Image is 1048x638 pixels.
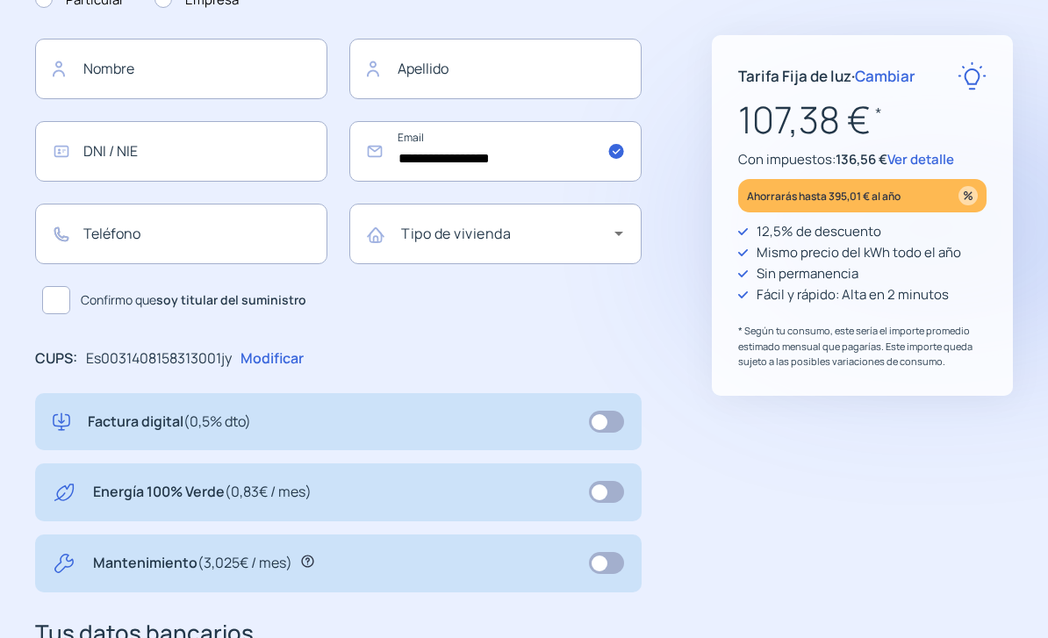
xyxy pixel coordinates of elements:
[53,482,75,505] img: energy-green.svg
[53,412,70,434] img: digital-invoice.svg
[88,412,251,434] p: Factura digital
[35,348,77,371] p: CUPS:
[183,412,251,432] span: (0,5% dto)
[53,553,75,576] img: tool.svg
[401,225,511,244] mat-label: Tipo de vivienda
[836,150,887,168] span: 136,56 €
[86,348,232,371] p: Es0031408158313001jy
[197,554,292,573] span: (3,025€ / mes)
[757,263,858,284] p: Sin permanencia
[156,292,306,309] b: soy titular del suministro
[738,90,987,149] p: 107,38 €
[93,482,312,505] p: Energía 100% Verde
[93,553,292,576] p: Mantenimiento
[738,64,915,88] p: Tarifa Fija de luz ·
[81,291,306,311] span: Confirmo que
[855,66,915,86] span: Cambiar
[958,61,987,90] img: rate-E.svg
[958,186,978,205] img: percentage_icon.svg
[757,221,881,242] p: 12,5% de descuento
[738,149,987,170] p: Con impuestos:
[757,242,961,263] p: Mismo precio del kWh todo el año
[240,348,304,371] p: Modificar
[747,186,901,206] p: Ahorrarás hasta 395,01 € al año
[757,284,949,305] p: Fácil y rápido: Alta en 2 minutos
[225,483,312,502] span: (0,83€ / mes)
[738,323,987,369] p: * Según tu consumo, este sería el importe promedio estimado mensual que pagarías. Este importe qu...
[887,150,954,168] span: Ver detalle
